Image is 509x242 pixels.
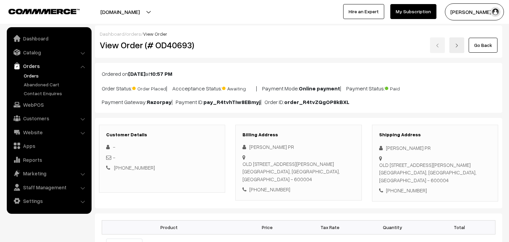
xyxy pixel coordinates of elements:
[77,3,163,20] button: [DOMAIN_NAME]
[242,160,354,183] div: OLD [STREET_ADDRESS][PERSON_NAME] [GEOGRAPHIC_DATA], [GEOGRAPHIC_DATA], [GEOGRAPHIC_DATA] - 600004
[390,4,436,19] a: My Subscription
[8,9,80,14] img: COMMMERCE
[445,3,504,20] button: [PERSON_NAME] s…
[236,220,299,234] th: Price
[114,165,155,171] a: [PHONE_NUMBER]
[8,46,89,58] a: Catalog
[100,40,226,50] h2: View Order (# OD40693)
[102,83,495,92] p: Order Status: | Accceptance Status: | Payment Mode: | Payment Status:
[361,220,424,234] th: Quantity
[222,83,256,92] span: Awaiting
[284,99,349,105] b: order_R4tvZQgOP8kBXL
[299,85,340,92] b: Online payment
[8,154,89,166] a: Reports
[8,195,89,207] a: Settings
[343,4,384,19] a: Hire an Expert
[379,187,491,194] div: [PHONE_NUMBER]
[490,7,501,17] img: user
[379,144,491,152] div: [PERSON_NAME] PR
[8,7,68,15] a: COMMMERCE
[385,83,419,92] span: Paid
[455,44,459,48] img: right-arrow.png
[102,70,495,78] p: Ordered on at
[242,186,354,193] div: [PHONE_NUMBER]
[147,99,172,105] b: Razorpay
[143,31,167,37] span: View Order
[128,70,145,77] b: [DATE]
[100,31,124,37] a: Dashboard
[22,90,89,97] a: Contact Enquires
[102,98,495,106] p: Payment Gateway: | Payment ID: | Order ID:
[8,32,89,45] a: Dashboard
[8,140,89,152] a: Apps
[106,154,218,161] div: -
[106,132,218,138] h3: Customer Details
[100,30,497,37] div: / /
[379,132,491,138] h3: Shipping Address
[22,72,89,79] a: Orders
[8,60,89,72] a: Orders
[242,143,354,151] div: [PERSON_NAME] PR
[22,81,89,88] a: Abandoned Cart
[8,112,89,124] a: Customers
[102,220,236,234] th: Product
[150,70,172,77] b: 10:57 PM
[424,220,495,234] th: Total
[298,220,361,234] th: Tax Rate
[379,161,491,184] div: OLD [STREET_ADDRESS][PERSON_NAME] [GEOGRAPHIC_DATA], [GEOGRAPHIC_DATA], [GEOGRAPHIC_DATA] - 600004
[469,38,497,53] a: Go Back
[8,181,89,193] a: Staff Management
[8,167,89,179] a: Marketing
[242,132,354,138] h3: Billing Address
[203,99,260,105] b: pay_R4tvhTIw8EBmyj
[132,83,166,92] span: Order Placed
[126,31,141,37] a: orders
[8,99,89,111] a: WebPOS
[8,126,89,138] a: Website
[106,143,218,151] div: -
